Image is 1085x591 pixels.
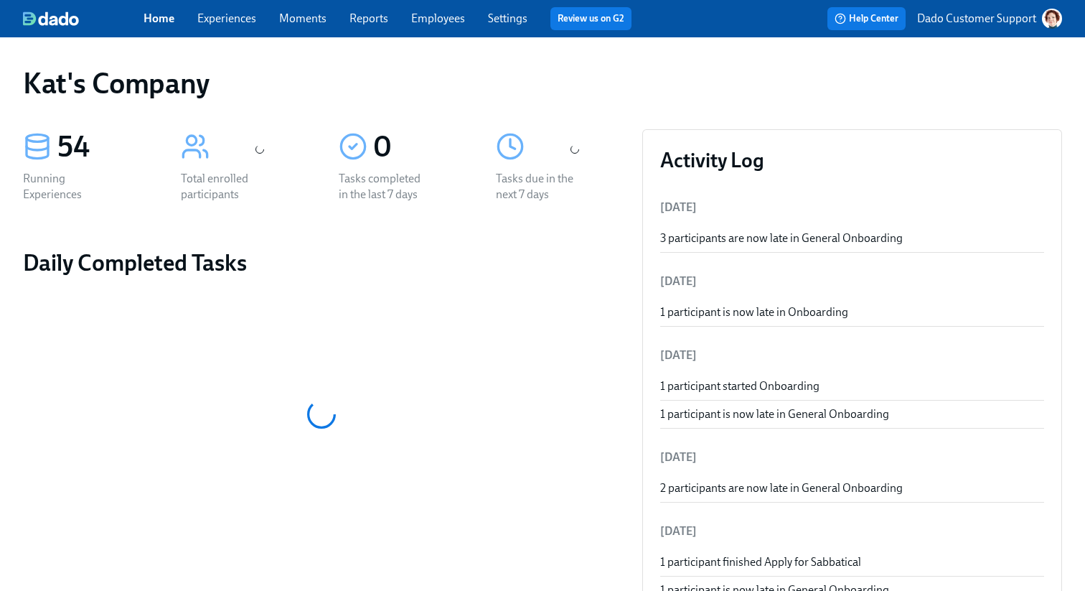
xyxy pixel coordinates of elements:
p: Dado Customer Support [917,11,1036,27]
a: Experiences [197,11,256,25]
div: 2 participants are now late in General Onboarding [660,480,1044,496]
a: Review us on G2 [558,11,624,26]
div: 0 [373,129,462,165]
a: dado [23,11,144,26]
button: Review us on G2 [550,7,631,30]
div: 1 participant is now late in Onboarding [660,304,1044,320]
img: AATXAJw-nxTkv1ws5kLOi-TQIsf862R-bs_0p3UQSuGH=s96-c [1042,9,1062,29]
a: Settings [488,11,527,25]
span: Help Center [835,11,898,26]
div: 1 participant started Onboarding [660,378,1044,394]
a: Moments [279,11,327,25]
li: [DATE] [660,338,1044,373]
img: dado [23,11,79,26]
div: 1 participant is now late in General Onboarding [660,406,1044,422]
div: 54 [57,129,146,165]
li: [DATE] [660,264,1044,299]
h1: Kat's Company [23,66,210,101]
li: [DATE] [660,440,1044,475]
a: Employees [411,11,465,25]
a: Reports [349,11,388,25]
h3: Activity Log [660,147,1044,173]
div: Total enrolled participants [181,171,273,203]
a: Home [144,11,174,25]
button: Help Center [827,7,906,30]
li: [DATE] [660,514,1044,549]
li: [DATE] [660,190,1044,225]
div: 3 participants are now late in General Onboarding [660,231,1044,246]
button: Dado Customer Support [917,9,1062,29]
div: Tasks completed in the last 7 days [339,171,431,203]
div: Tasks due in the next 7 days [496,171,588,203]
div: Running Experiences [23,171,115,203]
h2: Daily Completed Tasks [23,248,619,277]
div: 1 participant finished Apply for Sabbatical [660,554,1044,570]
